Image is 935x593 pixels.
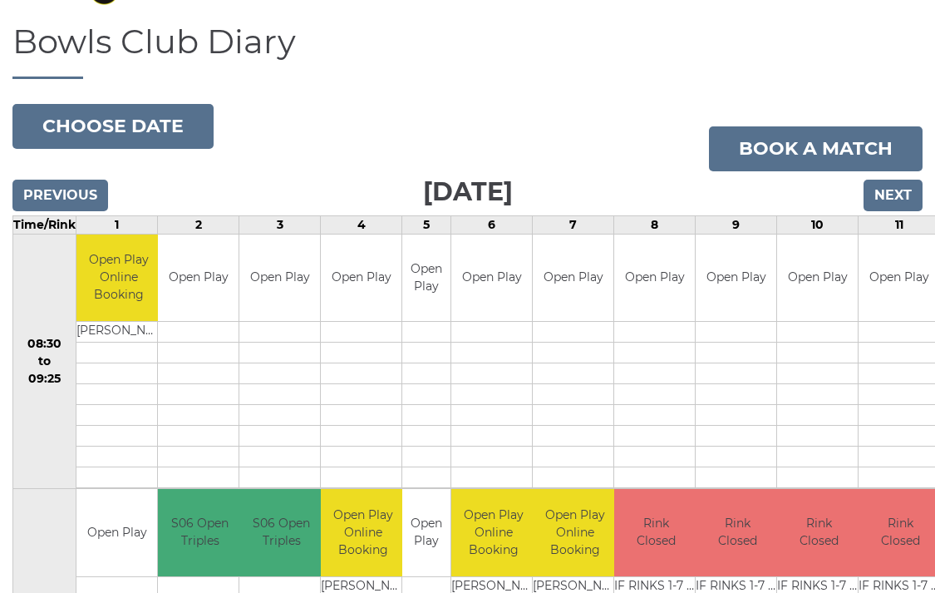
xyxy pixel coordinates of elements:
[533,489,617,576] td: Open Play Online Booking
[533,215,614,234] td: 7
[13,215,76,234] td: Time/Rink
[239,215,321,234] td: 3
[321,235,401,322] td: Open Play
[614,489,698,576] td: Rink Closed
[239,489,323,576] td: S06 Open Triples
[158,235,239,322] td: Open Play
[777,489,861,576] td: Rink Closed
[696,489,780,576] td: Rink Closed
[451,489,535,576] td: Open Play Online Booking
[158,489,242,576] td: S06 Open Triples
[76,215,158,234] td: 1
[777,215,859,234] td: 10
[321,489,405,576] td: Open Play Online Booking
[12,104,214,149] button: Choose date
[451,215,533,234] td: 6
[321,215,402,234] td: 4
[402,215,451,234] td: 5
[777,235,858,322] td: Open Play
[239,235,320,322] td: Open Play
[402,489,450,576] td: Open Play
[614,235,695,322] td: Open Play
[451,235,532,322] td: Open Play
[402,235,450,322] td: Open Play
[76,489,157,576] td: Open Play
[12,23,923,79] h1: Bowls Club Diary
[709,126,923,171] a: Book a match
[696,235,776,322] td: Open Play
[12,180,108,211] input: Previous
[614,215,696,234] td: 8
[864,180,923,211] input: Next
[158,215,239,234] td: 2
[533,235,613,322] td: Open Play
[696,215,777,234] td: 9
[13,234,76,489] td: 08:30 to 09:25
[76,235,160,322] td: Open Play Online Booking
[76,322,160,343] td: [PERSON_NAME]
